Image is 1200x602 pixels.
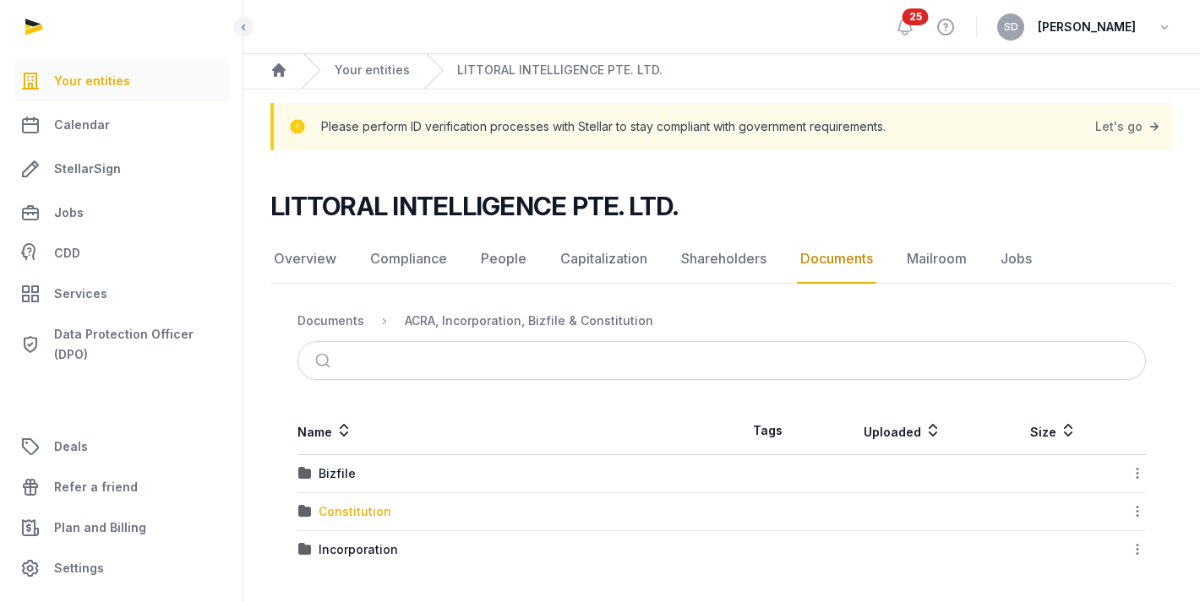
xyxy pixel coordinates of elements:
[319,541,398,558] div: Incorporation
[14,274,229,314] a: Services
[243,52,1200,89] nav: Breadcrumb
[997,14,1024,41] button: SD
[54,203,84,223] span: Jobs
[14,507,229,548] a: Plan and Billing
[14,193,229,233] a: Jobs
[297,312,364,329] div: Documents
[297,301,1146,341] nav: Breadcrumb
[557,235,651,284] a: Capitalization
[477,235,530,284] a: People
[678,235,770,284] a: Shareholders
[298,543,312,556] img: folder.svg
[903,235,970,284] a: Mailroom
[14,426,229,467] a: Deals
[54,558,104,578] span: Settings
[14,548,229,588] a: Settings
[14,317,229,372] a: Data Protection Officer (DPO)
[14,105,229,145] a: Calendar
[1004,22,1018,32] span: SD
[997,235,1035,284] a: Jobs
[1038,17,1136,37] span: [PERSON_NAME]
[54,477,138,497] span: Refer a friend
[54,284,107,304] span: Services
[367,235,450,284] a: Compliance
[319,465,356,482] div: Bizfile
[1095,115,1163,138] a: Let's go
[321,115,886,138] p: Please perform ID verification processes with Stellar to stay compliant with government requireme...
[14,236,229,270] a: CDD
[14,149,229,189] a: StellarSign
[903,8,929,25] span: 25
[54,159,121,179] span: StellarSign
[297,407,722,455] th: Name
[14,467,229,507] a: Refer a friend
[14,61,229,101] a: Your entities
[270,191,678,221] h2: LITTORAL INTELLIGENCE PTE. LTD.
[722,407,813,455] th: Tags
[305,342,345,379] button: Submit
[270,235,1173,284] nav: Tabs
[54,437,88,457] span: Deals
[797,235,876,284] a: Documents
[54,518,146,538] span: Plan and Billing
[335,62,410,79] a: Your entities
[54,243,80,263] span: CDD
[270,235,340,284] a: Overview
[298,467,312,480] img: folder.svg
[54,324,222,365] span: Data Protection Officer (DPO)
[405,312,653,329] div: ACRA, Incorporation, Bizfile & Constitution
[298,505,312,518] img: folder.svg
[319,503,391,520] div: Constitution
[54,115,110,135] span: Calendar
[54,71,130,91] span: Your entities
[457,62,663,79] a: LITTORAL INTELLIGENCE PTE. LTD.
[813,407,993,455] th: Uploaded
[896,406,1200,602] iframe: Chat Widget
